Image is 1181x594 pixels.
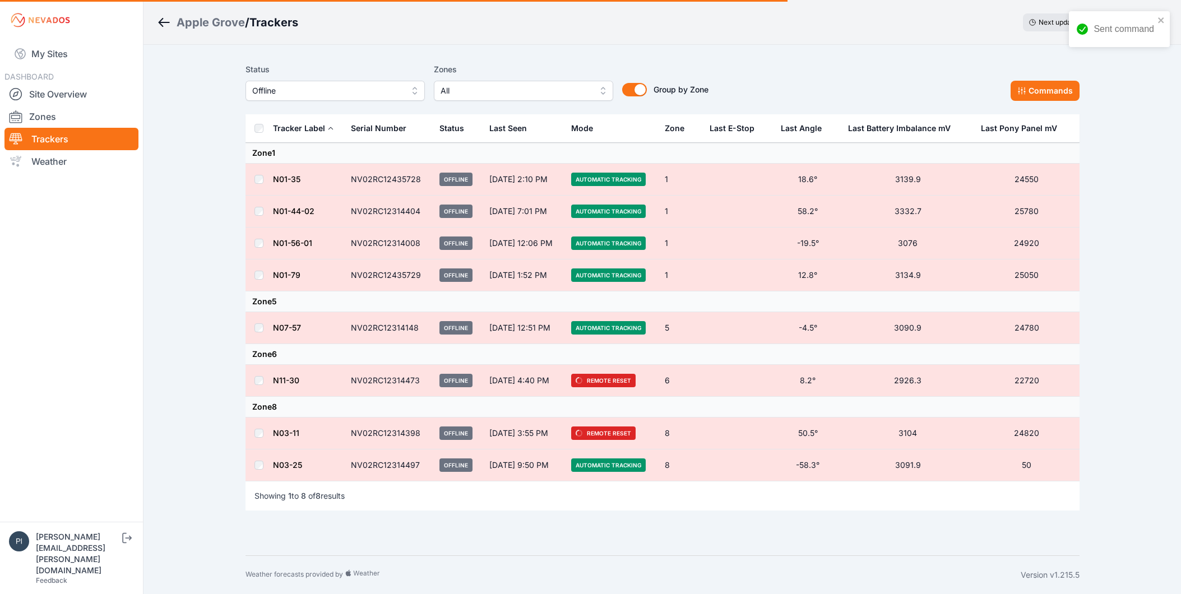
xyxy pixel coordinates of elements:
td: 50.5° [774,417,841,449]
div: Tracker Label [273,123,325,134]
span: 1 [288,491,291,500]
td: 18.6° [774,164,841,196]
td: 6 [658,365,703,397]
td: 3104 [841,417,974,449]
td: 24550 [974,164,1079,196]
a: Weather [4,150,138,173]
td: 1 [658,259,703,291]
a: N01-56-01 [273,238,312,248]
a: Apple Grove [177,15,245,30]
div: Zone [665,123,684,134]
span: Offline [439,173,473,186]
span: Offline [439,458,473,472]
a: N01-35 [273,174,300,184]
td: NV02RC12314473 [344,365,433,397]
td: [DATE] 1:52 PM [483,259,564,291]
button: Mode [571,115,602,142]
td: [DATE] 2:10 PM [483,164,564,196]
td: 22720 [974,365,1079,397]
button: Tracker Label [273,115,334,142]
span: Offline [439,374,473,387]
td: NV02RC12314497 [344,449,433,481]
nav: Breadcrumb [157,8,298,37]
div: Mode [571,123,593,134]
a: Site Overview [4,83,138,105]
button: Serial Number [351,115,415,142]
td: 8 [658,449,703,481]
td: 2926.3 [841,365,974,397]
span: Automatic Tracking [571,321,646,335]
a: My Sites [4,40,138,67]
span: Offline [439,205,473,218]
td: Zone 1 [246,143,1080,164]
td: [DATE] 3:55 PM [483,417,564,449]
button: Last Pony Panel mV [981,115,1066,142]
td: 58.2° [774,196,841,228]
span: Automatic Tracking [571,268,646,282]
a: N03-25 [273,460,302,470]
td: NV02RC12314404 [344,196,433,228]
td: Zone 8 [246,397,1080,417]
button: All [434,81,613,101]
td: [DATE] 12:06 PM [483,228,564,259]
td: 8.2° [774,365,841,397]
td: 24920 [974,228,1079,259]
div: Last Angle [781,123,822,134]
span: Remote Reset [571,374,636,387]
td: Zone 6 [246,344,1080,365]
img: piotr.kolodziejczyk@energix-group.com [9,531,29,551]
span: Automatic Tracking [571,236,646,250]
button: Last E-Stop [710,115,763,142]
td: -4.5° [774,312,841,344]
a: N11-30 [273,375,299,385]
h3: Trackers [249,15,298,30]
td: [DATE] 12:51 PM [483,312,564,344]
td: 25050 [974,259,1079,291]
td: 3139.9 [841,164,974,196]
td: NV02RC12314148 [344,312,433,344]
span: 8 [316,491,321,500]
span: Automatic Tracking [571,458,646,472]
td: 24820 [974,417,1079,449]
div: Last Pony Panel mV [981,123,1057,134]
td: NV02RC12435728 [344,164,433,196]
td: 1 [658,164,703,196]
a: Trackers [4,128,138,150]
div: Last E-Stop [710,123,754,134]
td: 50 [974,449,1079,481]
span: Automatic Tracking [571,205,646,218]
span: 8 [301,491,306,500]
span: Automatic Tracking [571,173,646,186]
div: Last Seen [489,115,558,142]
span: Next update in [1039,18,1085,26]
div: Serial Number [351,123,406,134]
div: Last Battery Imbalance mV [848,123,951,134]
td: 12.8° [774,259,841,291]
div: Weather forecasts provided by [246,569,1021,581]
a: N07-57 [273,323,301,332]
td: 3076 [841,228,974,259]
span: Offline [252,84,402,98]
a: N03-11 [273,428,299,438]
td: [DATE] 9:50 PM [483,449,564,481]
span: Offline [439,426,473,440]
div: [PERSON_NAME][EMAIL_ADDRESS][PERSON_NAME][DOMAIN_NAME] [36,531,120,576]
a: Zones [4,105,138,128]
td: 3332.7 [841,196,974,228]
td: 5 [658,312,703,344]
td: 25780 [974,196,1079,228]
span: Offline [439,321,473,335]
div: Status [439,123,464,134]
td: 24780 [974,312,1079,344]
a: N01-44-02 [273,206,314,216]
button: close [1157,16,1165,25]
td: Zone 5 [246,291,1080,312]
a: N01-79 [273,270,300,280]
p: Showing to of results [254,490,345,502]
div: Sent command [1094,22,1154,36]
span: DASHBOARD [4,72,54,81]
td: NV02RC12435729 [344,259,433,291]
button: Offline [246,81,425,101]
button: Commands [1011,81,1080,101]
button: Last Angle [781,115,831,142]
